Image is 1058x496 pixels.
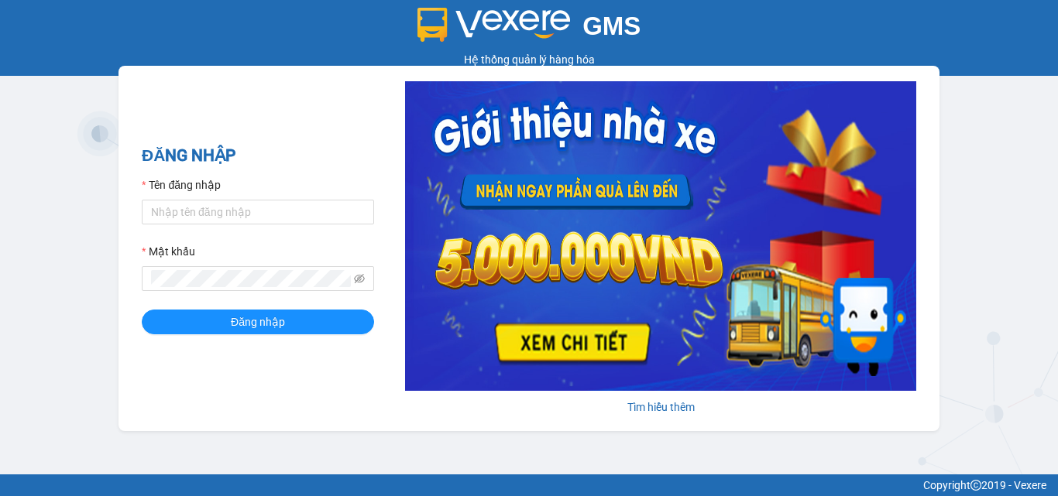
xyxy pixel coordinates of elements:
input: Mật khẩu [151,270,351,287]
img: logo 2 [417,8,571,42]
img: banner-0 [405,81,916,391]
div: Hệ thống quản lý hàng hóa [4,51,1054,68]
div: Copyright 2019 - Vexere [12,477,1046,494]
div: Tìm hiểu thêm [405,399,916,416]
a: GMS [417,23,641,36]
span: GMS [582,12,641,40]
h2: ĐĂNG NHẬP [142,143,374,169]
span: copyright [970,480,981,491]
input: Tên đăng nhập [142,200,374,224]
label: Tên đăng nhập [142,176,221,193]
button: Đăng nhập [142,310,374,334]
label: Mật khẩu [142,243,195,260]
span: eye-invisible [354,273,365,284]
span: Đăng nhập [231,313,285,330]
